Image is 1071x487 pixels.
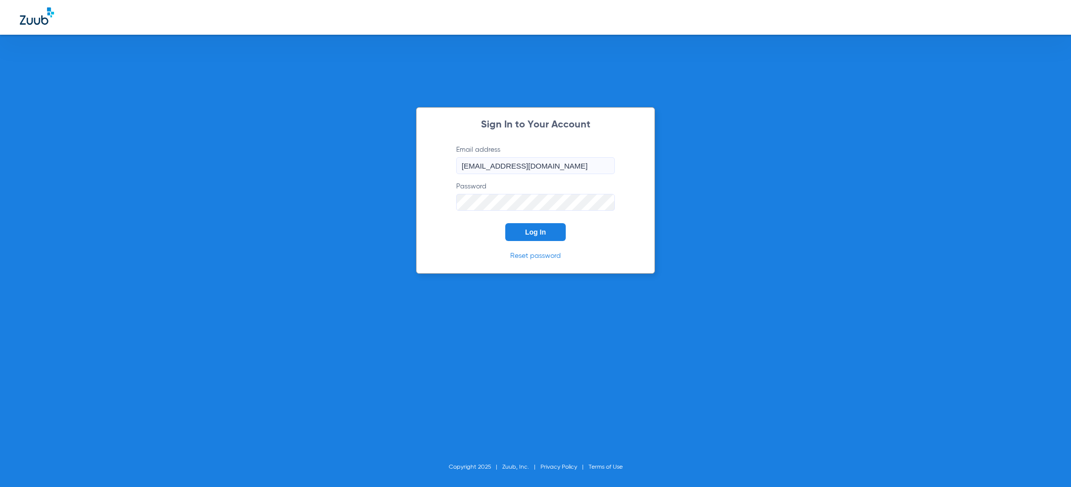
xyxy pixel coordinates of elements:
[502,462,540,472] li: Zuub, Inc.
[456,157,615,174] input: Email address
[20,7,54,25] img: Zuub Logo
[525,228,546,236] span: Log In
[505,223,566,241] button: Log In
[449,462,502,472] li: Copyright 2025
[456,145,615,174] label: Email address
[441,120,630,130] h2: Sign In to Your Account
[510,252,561,259] a: Reset password
[456,182,615,211] label: Password
[456,194,615,211] input: Password
[589,464,623,470] a: Terms of Use
[540,464,577,470] a: Privacy Policy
